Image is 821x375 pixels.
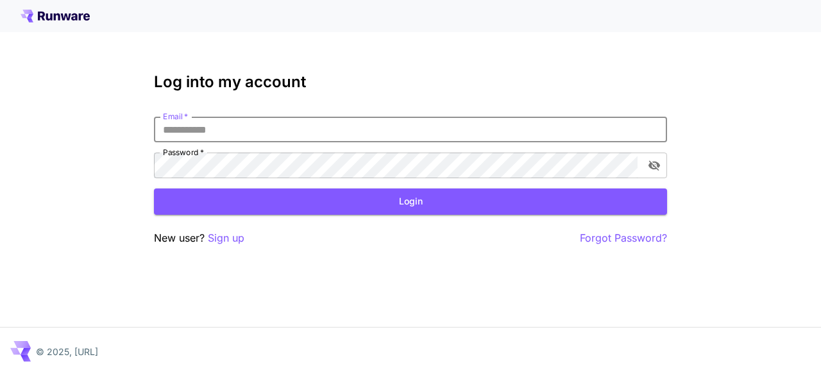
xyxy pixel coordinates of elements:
[154,188,667,215] button: Login
[208,230,244,246] button: Sign up
[643,154,666,177] button: toggle password visibility
[154,73,667,91] h3: Log into my account
[580,230,667,246] button: Forgot Password?
[154,230,244,246] p: New user?
[36,345,98,358] p: © 2025, [URL]
[163,147,204,158] label: Password
[163,111,188,122] label: Email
